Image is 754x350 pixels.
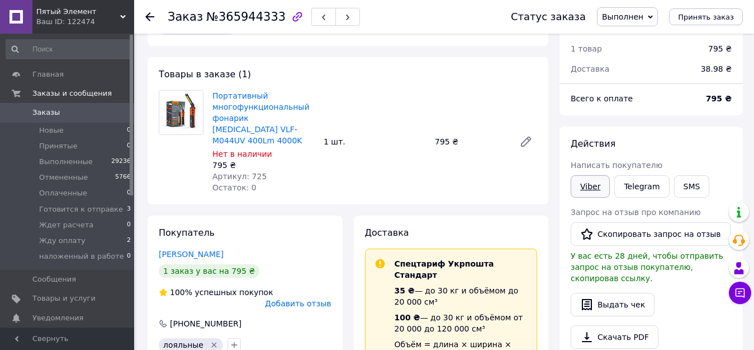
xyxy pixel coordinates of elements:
[614,175,669,198] a: Telegram
[39,125,64,136] span: Новые
[127,251,131,262] span: 0
[32,313,83,323] span: Уведомления
[571,325,658,349] a: Скачать PDF
[170,288,192,297] span: 100%
[395,286,415,295] span: 35 ₴
[163,340,203,349] span: лояльные
[694,57,738,81] div: 38.98 ₴
[115,172,131,183] span: 5766
[127,204,131,214] span: 3
[36,17,134,27] div: Ваш ID: 122474
[729,282,751,304] button: Чат с покупателем
[159,250,224,259] a: [PERSON_NAME]
[511,11,586,22] div: Статус заказа
[206,10,286,24] span: №365944333
[39,220,93,230] span: Ждет расчета
[212,91,310,145] a: Портативный многофункциональный фонарик [MEDICAL_DATA] VLF-M044UV 400Lm 4000K
[571,44,602,53] span: 1 товар
[36,7,120,17] span: Пятый Элемент
[159,69,251,80] span: Товары в заказе (1)
[145,11,154,22] div: Вернуться назад
[127,188,131,198] span: 0
[319,134,430,150] div: 1 шт.
[674,175,710,198] button: SMS
[39,236,86,246] span: Жду оплату
[39,188,87,198] span: Оплаченные
[571,208,701,217] span: Запрос на отзыв про компанию
[395,285,528,307] div: — до 30 кг и объёмом до 20 000 см³
[168,10,203,24] span: Заказ
[678,13,734,21] span: Принять заказ
[159,91,203,134] img: Портативный многофункциональный фонарик VIDEX VLF-M044UV 400Lm 4000K
[127,141,131,151] span: 0
[127,220,131,230] span: 0
[32,69,64,80] span: Главная
[571,293,655,316] button: Выдать чек
[39,204,123,214] span: Готовится к отправке
[39,251,124,262] span: наложенный в работе
[212,183,257,192] span: Остаток: 0
[210,340,219,349] svg: Удалить метку
[571,94,633,103] span: Всего к оплате
[32,88,112,99] span: Заказы и сообщения
[602,12,643,21] span: Выполнен
[159,264,259,278] div: 1 заказ у вас на 795 ₴
[571,64,609,73] span: Доставка
[571,138,615,149] span: Действия
[6,39,132,59] input: Поиск
[169,318,243,329] div: [PHONE_NUMBER]
[669,8,743,25] button: Принять заказ
[212,160,315,171] div: 795 ₴
[39,157,93,167] span: Выполненные
[39,141,78,151] span: Принятые
[159,287,273,298] div: успешных покупок
[430,134,510,150] div: 795 ₴
[39,172,88,183] span: Отмененные
[365,227,409,238] span: Доставка
[395,313,420,322] span: 100 ₴
[571,251,723,283] span: У вас есть 28 дней, чтобы отправить запрос на отзыв покупателю, скопировав ссылку.
[571,175,610,198] a: Viber
[127,236,131,246] span: 2
[571,222,731,246] button: Скопировать запрос на отзыв
[127,125,131,136] span: 0
[515,130,537,153] a: Редактировать
[395,312,528,334] div: — до 30 кг и объёмом от 20 000 до 120 000 см³
[32,293,96,304] span: Товары и услуги
[708,43,732,54] div: 795 ₴
[571,161,662,170] span: Написать покупателю
[111,157,131,167] span: 29236
[212,172,267,181] span: Артикул: 725
[265,299,331,308] span: Добавить отзыв
[395,259,494,279] span: Спецтариф Укрпошта Стандарт
[159,227,215,238] span: Покупатель
[32,274,76,284] span: Сообщения
[32,108,60,118] span: Заказы
[212,150,272,158] span: Нет в наличии
[706,94,732,103] b: 795 ₴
